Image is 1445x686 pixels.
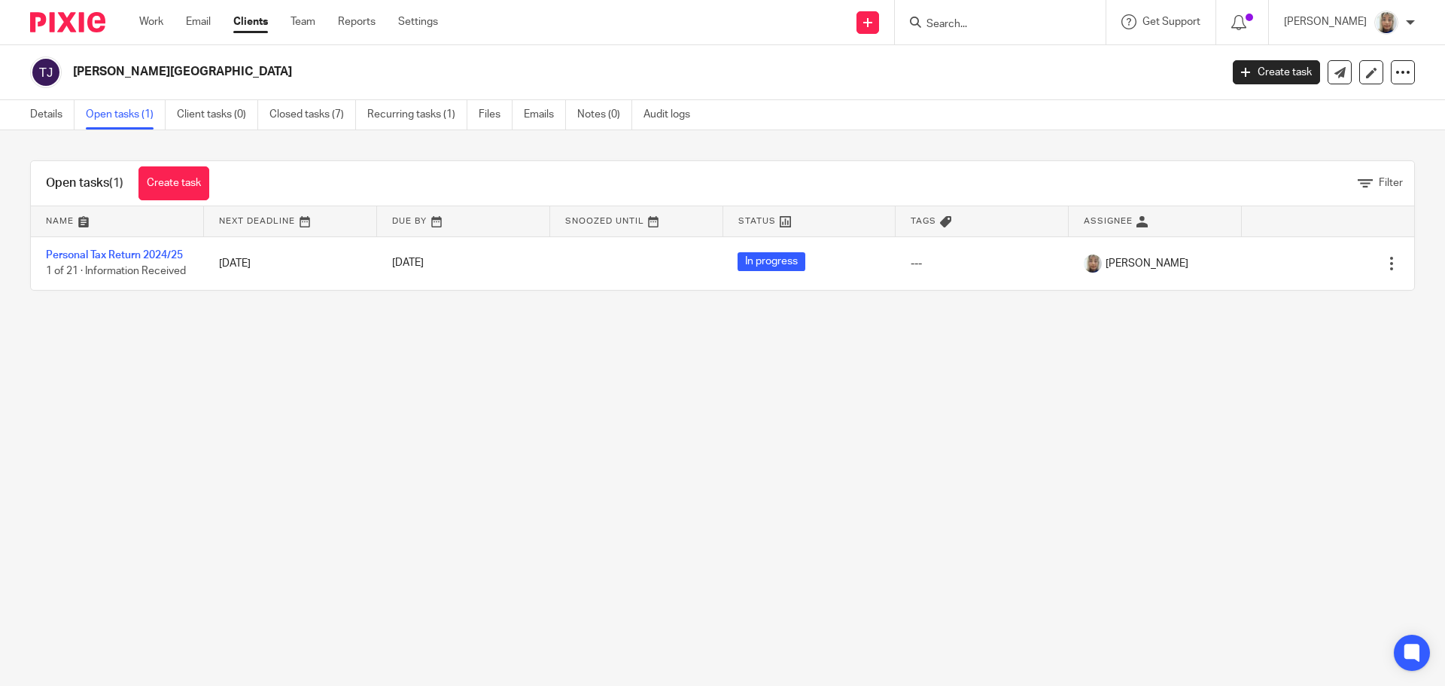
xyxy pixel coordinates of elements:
[1284,14,1367,29] p: [PERSON_NAME]
[30,100,75,130] a: Details
[1233,60,1320,84] a: Create task
[398,14,438,29] a: Settings
[565,217,644,225] span: Snoozed Until
[139,14,163,29] a: Work
[367,100,467,130] a: Recurring tasks (1)
[911,217,936,225] span: Tags
[138,166,209,200] a: Create task
[30,56,62,88] img: svg%3E
[738,252,805,271] span: In progress
[577,100,632,130] a: Notes (0)
[291,14,315,29] a: Team
[392,258,424,269] span: [DATE]
[269,100,356,130] a: Closed tasks (7)
[1379,178,1403,188] span: Filter
[86,100,166,130] a: Open tasks (1)
[46,175,123,191] h1: Open tasks
[738,217,776,225] span: Status
[1374,11,1398,35] img: Sara%20Zdj%C4%99cie%20.jpg
[30,12,105,32] img: Pixie
[204,236,377,290] td: [DATE]
[524,100,566,130] a: Emails
[925,18,1060,32] input: Search
[233,14,268,29] a: Clients
[73,64,983,80] h2: [PERSON_NAME][GEOGRAPHIC_DATA]
[643,100,701,130] a: Audit logs
[46,250,183,261] a: Personal Tax Return 2024/25
[479,100,513,130] a: Files
[186,14,211,29] a: Email
[109,177,123,189] span: (1)
[1106,256,1188,271] span: [PERSON_NAME]
[338,14,376,29] a: Reports
[1142,17,1200,27] span: Get Support
[911,256,1054,271] div: ---
[177,100,258,130] a: Client tasks (0)
[1084,255,1102,273] img: Sara%20Zdj%C4%99cie%20.jpg
[46,266,186,276] span: 1 of 21 · Information Received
